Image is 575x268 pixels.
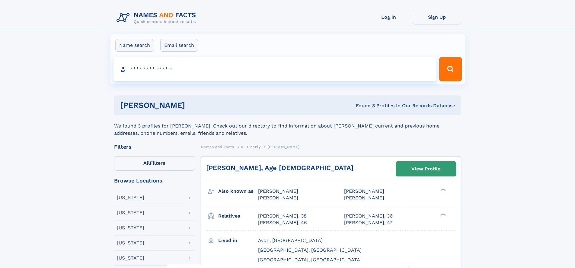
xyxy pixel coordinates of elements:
[114,144,195,150] div: Filters
[258,219,307,226] a: [PERSON_NAME], 46
[143,160,150,166] span: All
[117,210,144,215] div: [US_STATE]
[117,256,144,260] div: [US_STATE]
[270,102,455,109] div: Found 3 Profiles In Our Records Database
[250,145,260,149] span: Kenly
[258,237,323,243] span: Avon, [GEOGRAPHIC_DATA]
[258,188,298,194] span: [PERSON_NAME]
[206,164,353,172] a: [PERSON_NAME], Age [DEMOGRAPHIC_DATA]
[267,145,300,149] span: [PERSON_NAME]
[439,212,446,216] div: ❯
[218,186,258,196] h3: Also known as
[344,195,384,201] span: [PERSON_NAME]
[113,57,437,81] input: search input
[258,247,362,253] span: [GEOGRAPHIC_DATA], [GEOGRAPHIC_DATA]
[250,143,260,150] a: Kenly
[411,162,440,176] div: View Profile
[120,102,270,109] h1: [PERSON_NAME]
[117,241,144,245] div: [US_STATE]
[114,156,195,171] label: Filters
[344,188,384,194] span: [PERSON_NAME]
[218,211,258,221] h3: Relatives
[241,145,244,149] span: K
[439,188,446,192] div: ❯
[439,57,462,81] button: Search Button
[413,10,461,24] a: Sign Up
[258,257,362,263] span: [GEOGRAPHIC_DATA], [GEOGRAPHIC_DATA]
[117,225,144,230] div: [US_STATE]
[114,178,195,183] div: Browse Locations
[258,213,307,219] a: [PERSON_NAME], 38
[115,39,154,52] label: Name search
[344,219,392,226] a: [PERSON_NAME], 47
[396,162,456,176] a: View Profile
[114,115,461,137] div: We found 3 profiles for [PERSON_NAME]. Check out our directory to find information about [PERSON_...
[114,10,201,26] img: Logo Names and Facts
[344,213,393,219] a: [PERSON_NAME], 36
[117,195,144,200] div: [US_STATE]
[258,195,298,201] span: [PERSON_NAME]
[218,235,258,246] h3: Lived in
[160,39,198,52] label: Email search
[241,143,244,150] a: K
[365,10,413,24] a: Log In
[201,143,234,150] a: Names and Facts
